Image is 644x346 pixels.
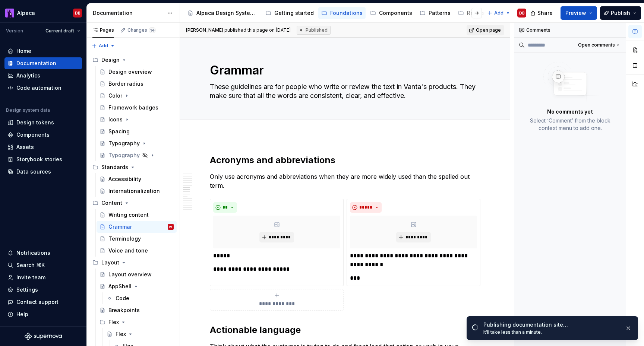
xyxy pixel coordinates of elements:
div: Color [108,92,122,99]
a: Alpaca Design System 🦙 [184,7,261,19]
div: Notifications [16,249,50,257]
div: Standards [101,164,128,171]
span: Current draft [45,28,74,34]
a: Data sources [4,166,82,178]
div: Alpaca [17,9,35,17]
div: Search ⌘K [16,261,45,269]
div: Code automation [16,84,61,92]
svg: Supernova Logo [25,333,62,340]
button: Current draft [42,26,83,36]
a: Layout overview [97,269,177,280]
a: Invite team [4,272,82,283]
a: Flex [104,328,177,340]
a: Typography [97,149,177,161]
button: AlpacaDB [1,5,85,21]
button: Add [485,8,513,18]
div: DB [169,223,173,231]
a: Components [4,129,82,141]
button: Publish [600,6,641,20]
div: Typography [108,152,140,159]
div: Assets [16,143,34,151]
div: Design [101,56,120,64]
div: Voice and tone [108,247,148,254]
div: Grammar [108,223,132,231]
a: Getting started [262,7,317,19]
div: DB [75,10,80,16]
span: Open page [476,27,501,33]
div: Page tree [184,6,483,20]
div: Design overview [108,68,152,76]
img: 003f14f4-5683-479b-9942-563e216bc167.png [5,9,14,18]
div: Design system data [6,107,50,113]
div: Comments [514,23,626,38]
div: Storybook stories [16,156,62,163]
button: Search ⌘K [4,259,82,271]
button: Preview [561,6,597,20]
a: Typography [97,137,177,149]
div: Framework badges [108,104,158,111]
a: Voice and tone [97,245,177,257]
div: Standards [89,161,177,173]
div: Components [16,131,50,139]
textarea: Grammar [208,61,479,79]
a: Home [4,45,82,57]
div: Analytics [16,72,40,79]
div: Flex [116,330,126,338]
span: Share [537,9,553,17]
a: Storybook stories [4,153,82,165]
div: Alpaca Design System 🦙 [196,9,258,17]
div: Patterns [429,9,451,17]
a: AppShell [97,280,177,292]
button: Contact support [4,296,82,308]
div: Documentation [93,9,163,17]
textarea: These guidelines are for people who write or review the text in Vanta's products. They make sure ... [208,81,479,102]
div: Icons [108,116,123,123]
a: Components [367,7,415,19]
div: Documentation [16,60,56,67]
div: Settings [16,286,38,293]
div: AppShell [108,283,132,290]
div: Accessibility [108,175,141,183]
button: Open comments [575,40,623,50]
button: Help [4,308,82,320]
a: Icons [97,114,177,126]
span: [PERSON_NAME] [186,27,223,33]
span: Open comments [578,42,615,48]
p: Only use acronyms and abbreviations when they are more widely used than the spelled out term. [210,172,480,190]
span: 14 [149,27,156,33]
div: Pages [92,27,114,33]
div: Spacing [108,128,130,135]
div: Invite team [16,274,45,281]
h2: Actionable language [210,324,480,336]
div: Layout [101,259,119,266]
div: Changes [127,27,156,33]
a: GrammarDB [97,221,177,233]
div: Content [89,197,177,209]
a: Internationalization [97,185,177,197]
div: Internationalization [108,187,160,195]
div: It’ll take less than a minute. [483,329,619,335]
a: Foundations [318,7,366,19]
div: Help [16,311,28,318]
a: Assets [4,141,82,153]
button: Add [89,41,117,51]
div: Terminology [108,235,141,242]
p: No comments yet [547,108,593,115]
div: Published [297,26,331,35]
div: Contact support [16,298,59,306]
div: Publishing documentation site… [483,321,619,328]
a: Settings [4,284,82,296]
a: Code [104,292,177,304]
a: Border radius [97,78,177,90]
button: Notifications [4,247,82,259]
a: Analytics [4,70,82,82]
span: Preview [565,9,586,17]
div: Content [101,199,122,207]
div: DB [519,10,525,16]
span: Publish [611,9,630,17]
a: Documentation [4,57,82,69]
button: Share [527,6,558,20]
a: Terminology [97,233,177,245]
div: Components [379,9,412,17]
div: Getting started [274,9,314,17]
